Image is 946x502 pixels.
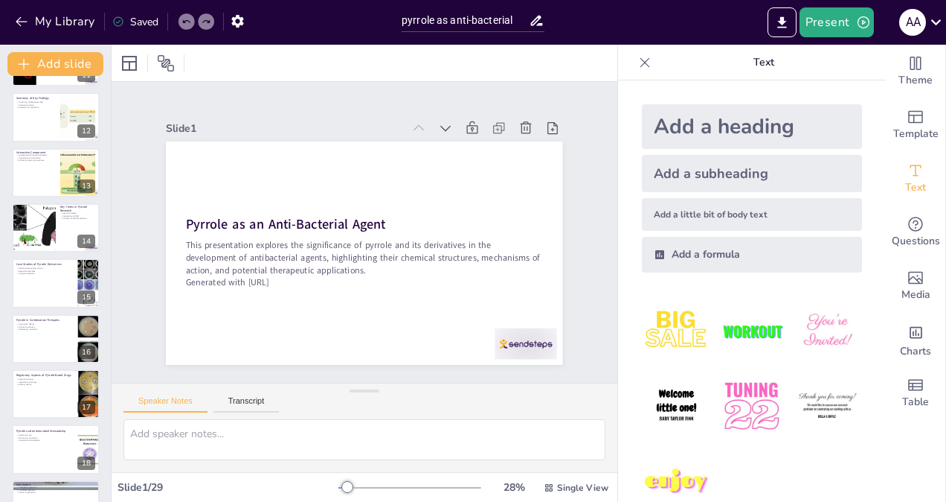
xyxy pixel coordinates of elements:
[12,148,100,197] div: 13
[793,372,862,441] img: 6.jpeg
[77,69,95,82] div: 11
[16,104,56,107] p: Unique structures
[901,287,930,303] span: Media
[16,323,74,325] p: Synergistic effects
[16,384,74,387] p: Efficacy testing
[886,98,945,152] div: Add ready made slides
[642,372,711,441] img: 4.jpeg
[16,153,56,156] p: Engagement through technology
[16,492,95,495] p: Future implications
[657,45,871,80] p: Text
[16,96,56,101] p: Summary of Key Findings
[900,343,931,360] span: Charts
[799,7,874,37] button: Present
[16,328,74,331] p: Addressing resistance
[905,179,926,196] span: Text
[16,270,74,273] p: Research examples
[16,156,56,159] p: Importance of interaction
[77,235,95,248] div: 14
[213,396,280,413] button: Transcript
[16,101,56,104] p: Promising antibacterial class
[642,237,862,273] div: Add a formula
[186,276,543,289] p: Generated with [URL]
[717,296,786,366] img: 2.jpeg
[166,121,402,136] div: Slide 1
[642,155,862,192] div: Add a subheading
[886,152,945,206] div: Add text boxes
[157,54,175,72] span: Position
[402,10,529,31] input: Insert title
[77,290,95,304] div: 15
[16,150,56,154] p: Interactive Component
[12,369,100,419] div: 17
[112,15,158,29] div: Saved
[892,233,940,250] span: Questions
[16,267,74,270] p: Effectiveness against strains
[768,7,797,37] button: Export to PowerPoint
[77,401,95,414] div: 17
[77,346,95,359] div: 16
[642,296,711,366] img: 1.jpeg
[60,217,95,220] p: Concept of pharmacophore
[886,313,945,366] div: Add charts and graphs
[886,366,945,420] div: Add a table
[496,480,532,495] div: 28 %
[642,198,862,231] div: Add a little bit of body text
[11,10,101,34] button: My Library
[12,425,100,474] div: 18
[16,325,74,328] p: Enhancing efficacy
[717,372,786,441] img: 5.jpeg
[886,45,945,98] div: Change the overall theme
[642,104,862,149] div: Add a heading
[60,212,95,215] p: Key terminology
[16,489,95,492] p: Continued research
[16,107,56,109] p: Solutions for resistance
[16,428,74,433] p: Pyrrole and Antimicrobial Stewardship
[16,483,95,487] p: Conclusion
[899,9,926,36] div: A A
[893,126,939,142] span: Template
[186,215,386,233] strong: Pyrrole as an Anti-Bacterial Agent
[123,396,207,413] button: Speaker Notes
[118,480,338,495] div: Slide 1 / 29
[16,262,74,267] p: Case Studies of Pyrrole Derivatives
[186,239,543,276] p: This presentation explores the significance of pyrrole and its derivatives in the development of ...
[886,206,945,259] div: Get real-time input from your audience
[118,51,141,75] div: Layout
[60,205,95,213] p: Key Terms in Pyrrole Research
[16,317,74,322] p: Pyrrole in Combination Therapies
[16,433,74,436] p: Optimizing use
[77,179,95,193] div: 13
[12,314,100,363] div: 16
[16,378,74,381] p: Approval process
[902,394,929,410] span: Table
[16,486,95,489] p: Valuable component
[16,373,74,378] p: Regulatory Aspects of Pyrrole-Based Drugs
[7,52,103,76] button: Add slide
[77,124,95,138] div: 12
[557,482,608,494] span: Single View
[16,439,74,442] p: Importance of education
[16,381,74,384] p: Importance of safety
[12,203,100,252] div: 14
[12,258,100,308] div: 15
[16,273,74,276] p: Unique properties
[60,215,95,217] p: Importance of SAR
[898,72,933,89] span: Theme
[899,7,926,37] button: A A
[16,159,56,162] p: Enhancing learning outcomes
[793,296,862,366] img: 3.jpeg
[886,259,945,313] div: Add images, graphics, shapes or video
[16,436,74,439] p: Minimizing resistance
[12,92,100,142] div: 12
[77,457,95,470] div: 18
